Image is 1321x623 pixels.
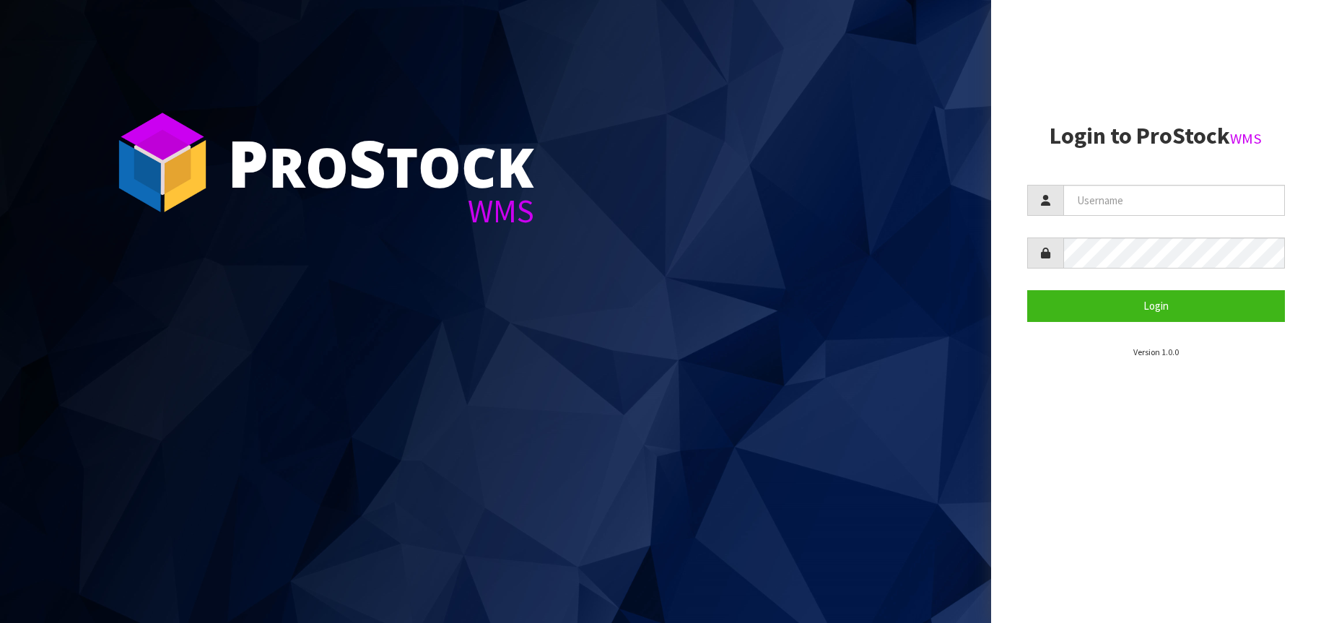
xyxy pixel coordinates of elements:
h2: Login to ProStock [1027,123,1286,149]
span: P [227,118,269,206]
small: Version 1.0.0 [1133,347,1179,357]
div: WMS [227,195,534,227]
small: WMS [1230,129,1262,148]
span: S [349,118,386,206]
input: Username [1063,185,1286,216]
img: ProStock Cube [108,108,217,217]
button: Login [1027,290,1286,321]
div: ro tock [227,130,534,195]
